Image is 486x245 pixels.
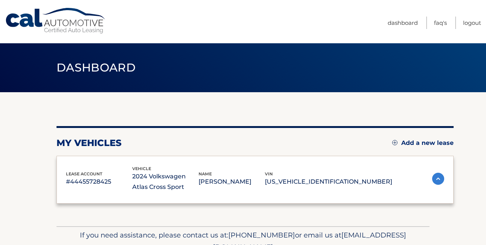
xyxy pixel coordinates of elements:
[199,177,265,187] p: [PERSON_NAME]
[392,140,397,145] img: add.svg
[199,171,212,177] span: name
[392,139,454,147] a: Add a new lease
[388,17,418,29] a: Dashboard
[463,17,481,29] a: Logout
[5,8,107,34] a: Cal Automotive
[57,61,136,75] span: Dashboard
[132,171,199,192] p: 2024 Volkswagen Atlas Cross Sport
[434,17,447,29] a: FAQ's
[432,173,444,185] img: accordion-active.svg
[228,231,295,239] span: [PHONE_NUMBER]
[57,137,122,149] h2: my vehicles
[132,166,151,171] span: vehicle
[66,177,132,187] p: #44455728425
[265,171,273,177] span: vin
[66,171,102,177] span: lease account
[265,177,392,187] p: [US_VEHICLE_IDENTIFICATION_NUMBER]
